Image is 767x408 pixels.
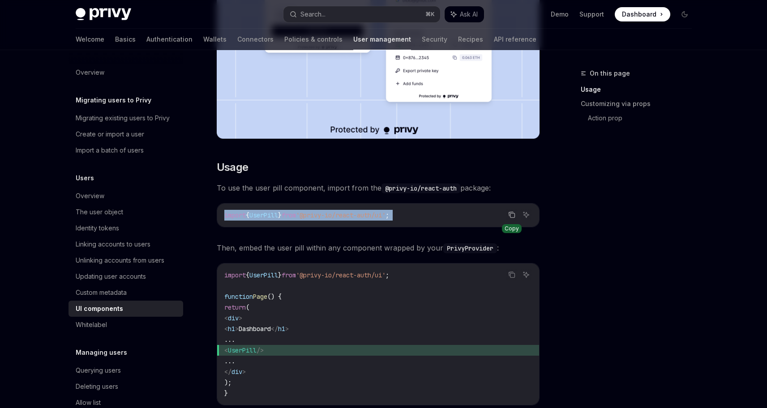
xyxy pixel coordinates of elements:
span: To use the user pill component, import from the package: [217,182,540,194]
span: div [228,314,239,322]
button: Copy the contents from the code block [506,209,518,221]
span: return [224,303,246,311]
a: Create or import a user [69,126,183,142]
span: h1 [228,325,235,333]
div: Custom metadata [76,287,127,298]
span: On this page [590,68,630,79]
span: import [224,211,246,219]
span: '@privy-io/react-auth/ui' [296,271,386,279]
span: ); [224,378,231,387]
a: User management [353,29,411,50]
span: Usage [217,160,249,174]
div: Overview [76,191,104,201]
div: Querying users [76,365,121,376]
span: } [224,389,228,397]
span: Then, embed the user pill within any component wrapped by your : [217,242,540,254]
div: Copy [502,224,522,233]
button: Copy the contents from the code block [506,269,518,280]
a: Security [422,29,447,50]
button: Ask AI [520,209,532,221]
a: Demo [551,10,569,19]
a: Policies & controls [284,29,343,50]
span: > [239,314,242,322]
a: Welcome [76,29,104,50]
a: Linking accounts to users [69,236,183,252]
div: Search... [300,9,326,20]
span: ( [246,303,249,311]
a: Identity tokens [69,220,183,236]
a: Deleting users [69,378,183,395]
span: } [278,211,282,219]
span: import [224,271,246,279]
img: dark logo [76,8,131,21]
span: ... [224,357,235,365]
span: ; [386,211,389,219]
div: Allow list [76,397,101,408]
span: { [246,211,249,219]
a: UI components [69,301,183,317]
div: UI components [76,303,123,314]
button: Ask AI [520,269,532,280]
span: /> [257,346,264,354]
span: Ask AI [460,10,478,19]
a: Custom metadata [69,285,183,301]
a: Customizing via props [581,97,699,111]
span: > [235,325,239,333]
button: Search...⌘K [283,6,440,22]
a: Overview [69,188,183,204]
a: Querying users [69,362,183,378]
span: ; [386,271,389,279]
span: < [224,346,228,354]
a: API reference [494,29,536,50]
a: Usage [581,82,699,97]
a: Dashboard [615,7,670,21]
button: Toggle dark mode [677,7,692,21]
h5: Migrating users to Privy [76,95,151,106]
span: ⌘ K [425,11,435,18]
div: Deleting users [76,381,118,392]
div: Import a batch of users [76,145,144,156]
div: Whitelabel [76,319,107,330]
a: Unlinking accounts from users [69,252,183,268]
a: Overview [69,64,183,81]
div: Overview [76,67,104,78]
span: } [278,271,282,279]
span: function [224,293,253,301]
span: > [242,368,246,376]
div: Identity tokens [76,223,119,234]
span: > [285,325,289,333]
button: Ask AI [445,6,484,22]
a: Migrating existing users to Privy [69,110,183,126]
a: Authentication [146,29,193,50]
div: Unlinking accounts from users [76,255,164,266]
h5: Users [76,173,94,183]
span: from [282,271,296,279]
a: Whitelabel [69,317,183,333]
div: The user object [76,207,123,217]
span: < [224,325,228,333]
div: Create or import a user [76,129,144,140]
a: The user object [69,204,183,220]
span: </ [271,325,278,333]
span: '@privy-io/react-auth/ui' [296,211,386,219]
span: UserPill [249,211,278,219]
span: Dashboard [239,325,271,333]
div: Migrating existing users to Privy [76,113,170,123]
span: Page [253,293,267,301]
a: Basics [115,29,136,50]
code: @privy-io/react-auth [381,183,460,193]
a: Action prop [588,111,699,125]
span: UserPill [228,346,257,354]
div: Linking accounts to users [76,239,150,250]
div: Updating user accounts [76,271,146,282]
span: { [246,271,249,279]
a: Updating user accounts [69,268,183,285]
a: Support [579,10,604,19]
span: h1 [278,325,285,333]
span: UserPill [249,271,278,279]
span: ... [224,336,235,344]
span: () { [267,293,282,301]
span: < [224,314,228,322]
a: Wallets [203,29,227,50]
span: div [231,368,242,376]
